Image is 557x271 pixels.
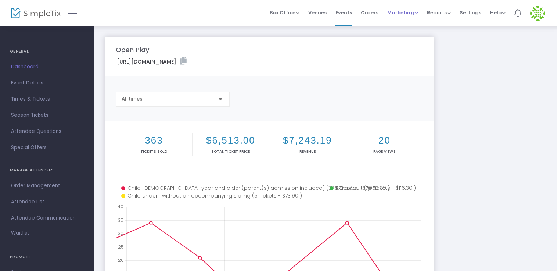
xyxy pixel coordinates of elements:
span: Times & Tickets [11,94,83,104]
span: Season Tickets [11,111,83,120]
text: 40 [118,203,123,210]
span: Dashboard [11,62,83,72]
span: Help [490,9,506,16]
h2: 363 [117,135,191,146]
text: 25 [118,243,124,250]
p: Revenue [271,149,344,154]
span: Attendee List [11,197,83,207]
m-panel-title: Open Play [116,45,149,55]
span: Attendee Questions [11,127,83,136]
span: Venues [308,3,327,22]
span: Order Management [11,181,83,191]
span: Orders [361,3,378,22]
span: Attendee Communication [11,213,83,223]
h2: $6,513.00 [194,135,267,146]
span: Box Office [270,9,299,16]
span: Marketing [387,9,418,16]
span: All times [122,96,143,102]
span: Events [335,3,352,22]
span: Reports [427,9,451,16]
span: Event Details [11,78,83,88]
h4: MANAGE ATTENDEES [10,163,84,178]
p: Total Ticket Price [194,149,267,154]
h2: $7,243.19 [271,135,344,146]
h4: GENERAL [10,44,84,59]
span: Special Offers [11,143,83,152]
text: 35 [118,217,123,223]
p: Tickets sold [117,149,191,154]
label: [URL][DOMAIN_NAME] [117,57,187,66]
text: 30 [118,230,123,236]
span: Waitlist [11,230,29,237]
h4: PROMOTE [10,250,84,264]
text: 20 [118,257,124,263]
p: Page Views [348,149,421,154]
span: Settings [460,3,481,22]
h2: 20 [348,135,421,146]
